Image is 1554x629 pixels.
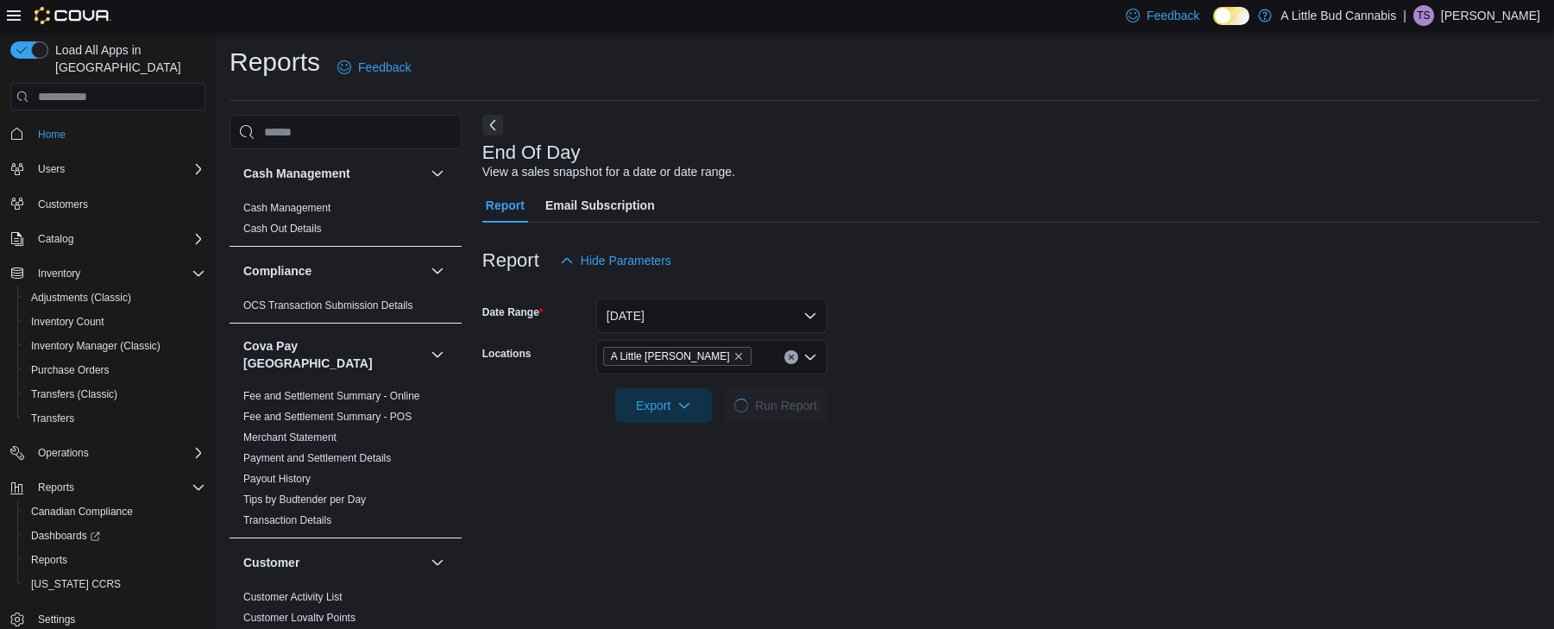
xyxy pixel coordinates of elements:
span: Inventory Count [31,315,104,329]
h3: Compliance [243,262,311,280]
span: Washington CCRS [24,574,205,594]
a: Transaction Details [243,514,331,526]
span: Catalog [31,229,205,249]
h3: End Of Day [482,142,581,163]
span: Operations [31,443,205,463]
span: Inventory Manager (Classic) [31,339,160,353]
button: Reports [31,477,81,498]
a: Home [31,124,72,145]
button: Inventory Manager (Classic) [17,334,212,358]
p: [PERSON_NAME] [1441,5,1540,26]
button: Inventory [31,263,87,284]
span: Home [31,123,205,144]
p: A Little Bud Cannabis [1280,5,1396,26]
h3: Report [482,250,539,271]
span: Run Report [755,397,817,414]
span: [US_STATE] CCRS [31,577,121,591]
span: Catalog [38,232,73,246]
button: Customers [3,192,212,217]
button: Customer [427,552,448,573]
button: Reports [3,475,212,500]
div: Tiffany Smith [1413,5,1434,26]
button: Reports [17,548,212,572]
div: Cash Management [230,198,462,246]
span: Payout History [243,472,311,486]
span: Transaction Details [243,513,331,527]
button: Purchase Orders [17,358,212,382]
span: Settings [38,613,75,626]
button: Compliance [243,262,424,280]
span: Export [626,388,702,423]
span: Fee and Settlement Summary - Online [243,389,420,403]
span: Report [486,188,525,223]
span: Reports [31,477,205,498]
div: Cova Pay [GEOGRAPHIC_DATA] [230,386,462,538]
a: Inventory Count [24,311,111,332]
span: Transfers [24,408,205,429]
button: Remove A Little Bud Whistler from selection in this group [733,351,744,362]
a: Adjustments (Classic) [24,287,138,308]
a: [US_STATE] CCRS [24,574,128,594]
button: Open list of options [803,350,817,364]
a: Payout History [243,473,311,485]
span: A Little [PERSON_NAME] [611,348,730,365]
button: Cash Management [427,163,448,184]
span: Inventory [38,267,80,280]
button: Cova Pay [GEOGRAPHIC_DATA] [243,337,424,372]
button: Operations [31,443,96,463]
a: Payment and Settlement Details [243,452,391,464]
span: Dark Mode [1213,25,1214,26]
span: Dashboards [24,525,205,546]
button: Adjustments (Classic) [17,286,212,310]
span: Inventory Manager (Classic) [24,336,205,356]
a: Reports [24,550,74,570]
span: Canadian Compliance [24,501,205,522]
button: [DATE] [596,299,827,333]
span: Cash Out Details [243,222,322,236]
span: Dashboards [31,529,100,543]
button: Users [3,157,212,181]
span: Tips by Budtender per Day [243,493,366,506]
button: Next [482,115,503,135]
span: Customers [38,198,88,211]
span: Transfers (Classic) [24,384,205,405]
p: | [1403,5,1406,26]
span: Purchase Orders [24,360,205,381]
span: Reports [38,481,74,494]
span: Customer Activity List [243,590,343,604]
a: OCS Transaction Submission Details [243,299,413,311]
a: Canadian Compliance [24,501,140,522]
button: Compliance [427,261,448,281]
div: View a sales snapshot for a date or date range. [482,163,735,181]
span: Reports [24,550,205,570]
span: Canadian Compliance [31,505,133,519]
button: Export [615,388,712,423]
span: Reports [31,553,67,567]
a: Merchant Statement [243,431,337,443]
span: A Little Bud Whistler [603,347,752,366]
button: Hide Parameters [553,243,678,278]
a: Cash Out Details [243,223,322,235]
a: Fee and Settlement Summary - Online [243,390,420,402]
a: Purchase Orders [24,360,116,381]
a: Customer Loyalty Points [243,612,355,624]
h1: Reports [230,45,320,79]
span: TS [1417,5,1430,26]
span: Operations [38,446,89,460]
label: Locations [482,347,532,361]
button: LoadingRun Report [724,388,827,423]
button: Transfers [17,406,212,431]
button: Users [31,159,72,179]
a: Cash Management [243,202,330,214]
h3: Customer [243,554,299,571]
span: Transfers (Classic) [31,387,117,401]
button: Home [3,121,212,146]
span: Load All Apps in [GEOGRAPHIC_DATA] [48,41,205,76]
button: [US_STATE] CCRS [17,572,212,596]
span: Users [38,162,65,176]
span: Customers [31,193,205,215]
button: Cova Pay [GEOGRAPHIC_DATA] [427,344,448,365]
span: Hide Parameters [581,252,671,269]
span: Fee and Settlement Summary - POS [243,410,412,424]
a: Dashboards [24,525,107,546]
